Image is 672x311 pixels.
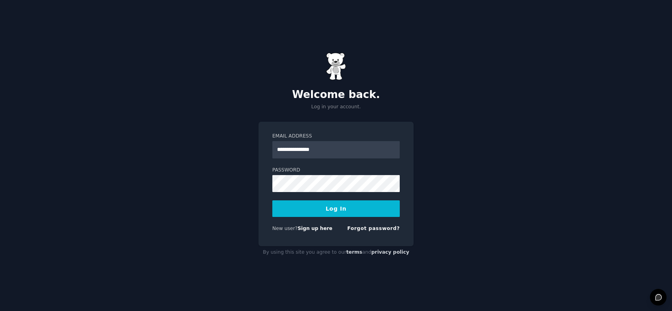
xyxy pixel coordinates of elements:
[326,53,346,80] img: Gummy Bear
[258,89,414,101] h2: Welcome back.
[272,200,400,217] button: Log In
[258,246,414,259] div: By using this site you agree to our and
[272,167,400,174] label: Password
[272,133,400,140] label: Email Address
[272,226,298,231] span: New user?
[298,226,332,231] a: Sign up here
[346,249,362,255] a: terms
[371,249,409,255] a: privacy policy
[258,104,414,111] p: Log in your account.
[347,226,400,231] a: Forgot password?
